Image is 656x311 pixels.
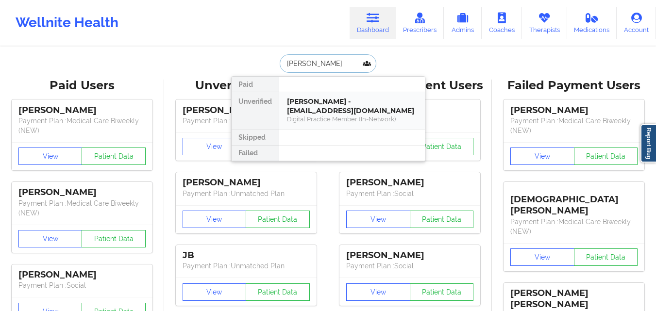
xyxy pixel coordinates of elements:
[444,7,482,39] a: Admins
[499,78,649,93] div: Failed Payment Users
[287,97,417,115] div: [PERSON_NAME] - [EMAIL_ADDRESS][DOMAIN_NAME]
[183,138,247,155] button: View
[574,147,638,165] button: Patient Data
[183,211,247,228] button: View
[510,248,574,266] button: View
[246,211,310,228] button: Patient Data
[7,78,157,93] div: Paid Users
[232,77,279,92] div: Paid
[183,250,310,261] div: JB
[510,147,574,165] button: View
[183,189,310,198] p: Payment Plan : Unmatched Plan
[640,124,656,163] a: Report Bug
[183,116,310,126] p: Payment Plan : Unmatched Plan
[82,230,146,247] button: Patient Data
[82,147,146,165] button: Patient Data
[350,7,396,39] a: Dashboard
[574,248,638,266] button: Patient Data
[246,283,310,301] button: Patient Data
[510,288,638,310] div: [PERSON_NAME] [PERSON_NAME]
[18,187,146,198] div: [PERSON_NAME]
[183,261,310,271] p: Payment Plan : Unmatched Plan
[171,78,321,93] div: Unverified Users
[346,211,410,228] button: View
[183,177,310,188] div: [PERSON_NAME]
[510,105,638,116] div: [PERSON_NAME]
[410,138,474,155] button: Patient Data
[18,147,83,165] button: View
[410,211,474,228] button: Patient Data
[567,7,617,39] a: Medications
[232,92,279,130] div: Unverified
[510,187,638,216] div: [DEMOGRAPHIC_DATA][PERSON_NAME]
[232,130,279,146] div: Skipped
[346,177,473,188] div: [PERSON_NAME]
[396,7,444,39] a: Prescribers
[510,116,638,135] p: Payment Plan : Medical Care Biweekly (NEW)
[346,261,473,271] p: Payment Plan : Social
[410,283,474,301] button: Patient Data
[183,105,310,116] div: [PERSON_NAME]
[18,198,146,218] p: Payment Plan : Medical Care Biweekly (NEW)
[18,280,146,290] p: Payment Plan : Social
[617,7,656,39] a: Account
[482,7,522,39] a: Coaches
[18,116,146,135] p: Payment Plan : Medical Care Biweekly (NEW)
[18,105,146,116] div: [PERSON_NAME]
[183,283,247,301] button: View
[232,146,279,161] div: Failed
[522,7,567,39] a: Therapists
[346,283,410,301] button: View
[510,217,638,236] p: Payment Plan : Medical Care Biweekly (NEW)
[18,269,146,280] div: [PERSON_NAME]
[346,250,473,261] div: [PERSON_NAME]
[18,230,83,247] button: View
[287,115,417,123] div: Digital Practice Member (In-Network)
[346,189,473,198] p: Payment Plan : Social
